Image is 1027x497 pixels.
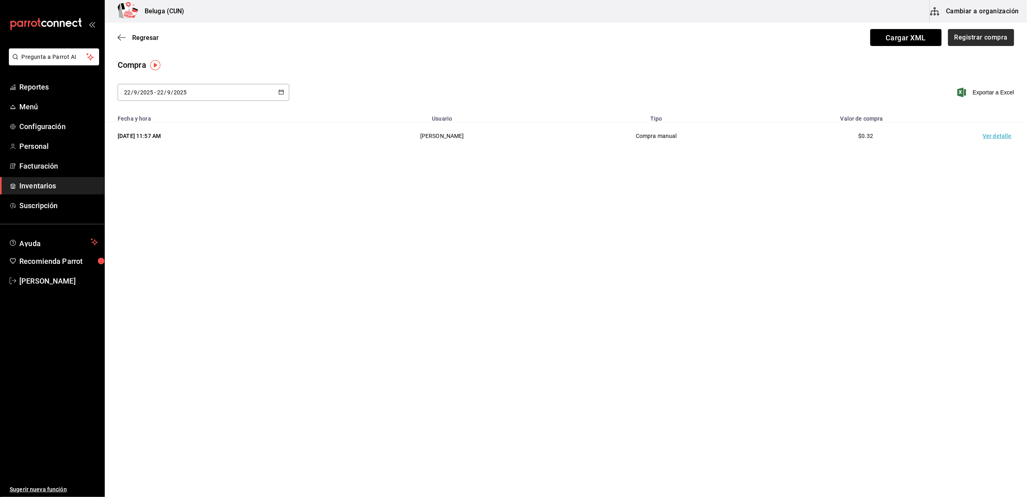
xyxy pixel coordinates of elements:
[552,122,761,150] td: Compra manual
[332,122,552,150] td: [PERSON_NAME]
[154,89,156,96] span: -
[19,101,98,112] span: Menú
[19,141,98,152] span: Personal
[132,34,159,42] span: Regresar
[19,161,98,171] span: Facturación
[140,89,154,96] input: Year
[959,88,1014,97] button: Exportar a Excel
[19,180,98,191] span: Inventarios
[171,89,173,96] span: /
[150,60,160,70] img: Tooltip marker
[138,6,185,16] h3: Beluga (CUN)
[137,89,140,96] span: /
[118,59,146,71] div: Compra
[332,111,552,122] th: Usuario
[19,81,98,92] span: Reportes
[870,29,942,46] span: Cargar XML
[19,121,98,132] span: Configuración
[19,200,98,211] span: Suscripción
[10,485,98,494] span: Sugerir nueva función
[761,111,971,122] th: Valor de compra
[118,34,159,42] button: Regresar
[948,29,1014,46] button: Registrar compra
[133,89,137,96] input: Month
[19,276,98,286] span: [PERSON_NAME]
[552,111,761,122] th: Tipo
[131,89,133,96] span: /
[164,89,166,96] span: /
[173,89,187,96] input: Year
[9,48,99,65] button: Pregunta a Parrot AI
[124,89,131,96] input: Day
[971,122,1027,150] td: Ver detalle
[167,89,171,96] input: Month
[858,133,873,139] span: $0.32
[89,21,95,27] button: open_drawer_menu
[118,132,323,140] div: [DATE] 11:57 AM
[105,111,332,122] th: Fecha y hora
[6,58,99,67] a: Pregunta a Parrot AI
[19,237,87,247] span: Ayuda
[19,256,98,267] span: Recomienda Parrot
[157,89,164,96] input: Day
[22,53,87,61] span: Pregunta a Parrot AI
